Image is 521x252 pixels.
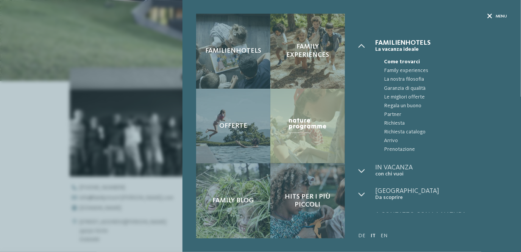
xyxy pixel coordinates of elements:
[376,211,507,218] span: A contatto con la natura
[376,194,507,201] span: Da scoprire
[376,110,507,119] a: Partner
[376,75,507,84] a: La nostra filosofia
[376,84,507,93] a: Garanzia di qualità
[359,233,366,238] a: DE
[376,46,507,53] span: La vacanza ideale
[384,93,507,102] span: Le migliori offerte
[376,211,507,225] a: A contatto con la natura Ricordi d’infanzia
[384,119,507,128] span: Richiesta
[376,39,507,53] a: Familienhotels La vacanza ideale
[270,14,345,89] a: Il nostro family hotel a Sesto, il vostro rifugio sulle Dolomiti. Family experiences
[287,117,328,135] img: Nature Programme
[376,145,507,154] a: Prenotazione
[384,110,507,119] span: Partner
[376,171,507,177] span: con chi vuoi
[196,14,271,89] a: Il nostro family hotel a Sesto, il vostro rifugio sulle Dolomiti. Familienhotels
[384,66,507,75] span: Family experiences
[376,164,507,171] span: In vacanza
[376,128,507,136] a: Richiesta catalogo
[270,163,345,238] a: Il nostro family hotel a Sesto, il vostro rifugio sulle Dolomiti. Hits per i più piccoli
[376,119,507,128] a: Richiesta
[376,58,507,66] a: Come trovarci
[376,188,507,201] a: [GEOGRAPHIC_DATA] Da scoprire
[384,145,507,154] span: Prenotazione
[384,136,507,145] span: Arrivo
[205,47,261,55] span: Familienhotels
[277,193,338,209] span: Hits per i più piccoli
[384,84,507,93] span: Garanzia di qualità
[376,93,507,102] a: Le migliori offerte
[376,164,507,177] a: In vacanza con chi vuoi
[376,188,507,194] span: [GEOGRAPHIC_DATA]
[270,89,345,164] a: Il nostro family hotel a Sesto, il vostro rifugio sulle Dolomiti. Nature Programme
[196,163,271,238] a: Il nostro family hotel a Sesto, il vostro rifugio sulle Dolomiti. Family Blog
[376,102,507,110] a: Regala un buono
[384,128,507,136] span: Richiesta catalogo
[376,39,507,46] span: Familienhotels
[376,136,507,145] a: Arrivo
[381,233,388,238] a: EN
[384,102,507,110] span: Regala un buono
[277,43,338,59] span: Family experiences
[219,122,247,130] span: Offerte
[384,75,507,84] span: La nostra filosofia
[196,89,271,164] a: Il nostro family hotel a Sesto, il vostro rifugio sulle Dolomiti. Offerte
[496,14,507,19] span: Menu
[384,58,507,66] span: Come trovarci
[212,197,254,205] span: Family Blog
[371,233,376,238] a: IT
[376,66,507,75] a: Family experiences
